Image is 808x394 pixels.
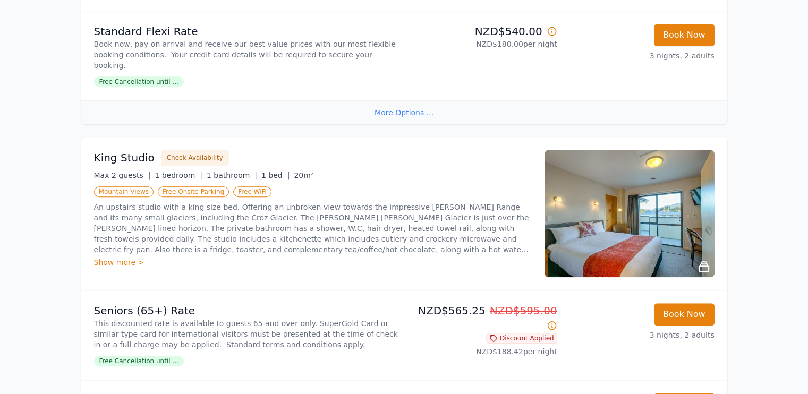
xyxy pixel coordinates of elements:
span: 20m² [294,171,313,179]
button: Book Now [654,303,715,326]
p: NZD$180.00 per night [409,39,557,49]
span: Free Cancellation until ... [94,76,184,87]
span: Discount Applied [486,333,557,344]
p: Standard Flexi Rate [94,24,400,39]
span: 1 bed | [261,171,290,179]
span: 1 bedroom | [155,171,202,179]
button: Book Now [654,24,715,46]
p: NZD$565.25 [409,303,557,333]
span: Max 2 guests | [94,171,151,179]
span: Free Onsite Parking [158,186,229,197]
span: NZD$595.00 [490,304,557,317]
span: Mountain Views [94,186,154,197]
p: NZD$188.42 per night [409,346,557,357]
button: Check Availability [161,150,229,166]
div: More Options ... [81,100,727,124]
p: This discounted rate is available to guests 65 and over only. SuperGold Card or similar type card... [94,318,400,350]
span: 1 bathroom | [207,171,257,179]
h3: King Studio [94,150,155,165]
p: An upstairs studio with a king size bed. Offering an unbroken view towards the impressive [PERSON... [94,202,532,255]
div: Show more > [94,257,532,268]
p: 3 nights, 2 adults [566,50,715,61]
span: Free WiFi [233,186,271,197]
p: Book now, pay on arrival and receive our best value prices with our most flexible booking conditi... [94,39,400,71]
p: Seniors (65+) Rate [94,303,400,318]
span: Free Cancellation until ... [94,356,184,366]
p: NZD$540.00 [409,24,557,39]
p: 3 nights, 2 adults [566,330,715,340]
